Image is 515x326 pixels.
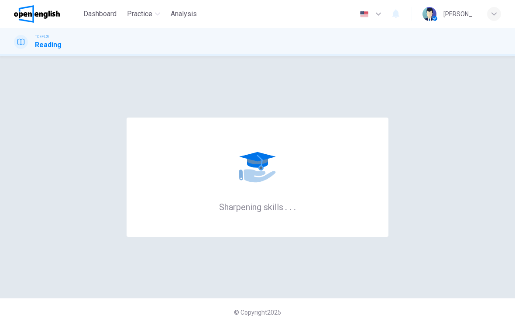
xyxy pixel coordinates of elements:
[285,199,288,213] h6: .
[443,9,477,19] div: [PERSON_NAME]
[35,34,49,40] span: TOEFL®
[422,7,436,21] img: Profile picture
[124,6,164,22] button: Practice
[289,199,292,213] h6: .
[80,6,120,22] button: Dashboard
[83,9,117,19] span: Dashboard
[14,5,60,23] img: OpenEnglish logo
[293,199,296,213] h6: .
[127,9,152,19] span: Practice
[234,309,281,316] span: © Copyright 2025
[219,201,296,212] h6: Sharpening skills
[167,6,200,22] button: Analysis
[14,5,80,23] a: OpenEnglish logo
[359,11,370,17] img: en
[35,40,62,50] h1: Reading
[171,9,197,19] span: Analysis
